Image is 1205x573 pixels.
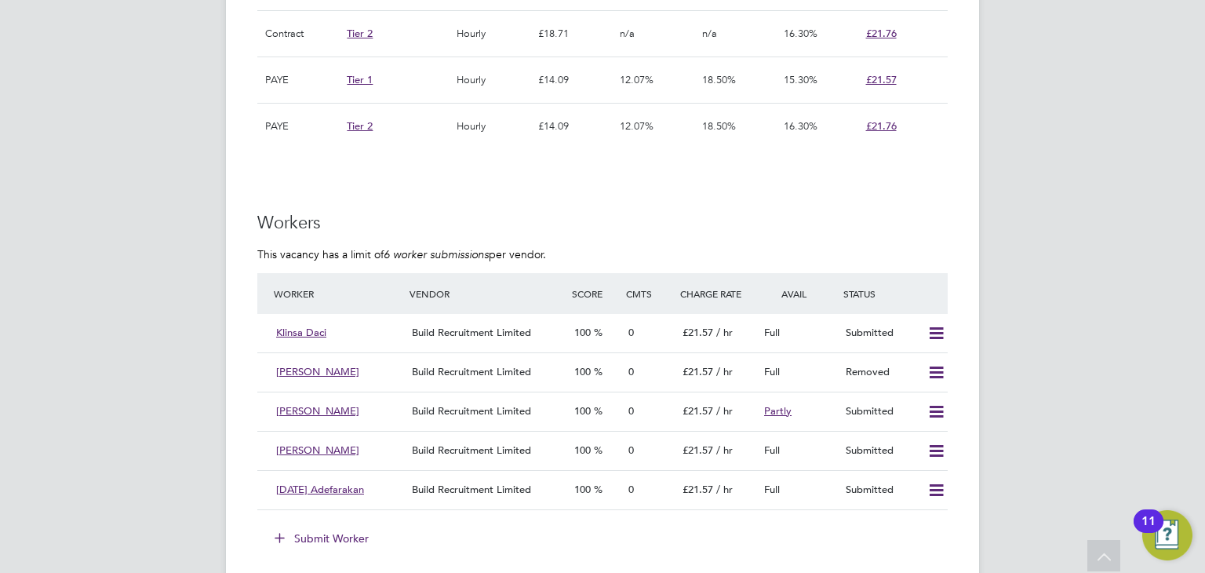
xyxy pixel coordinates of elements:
[683,365,713,378] span: £21.57
[620,73,653,86] span: 12.07%
[764,365,780,378] span: Full
[257,247,948,261] p: This vacancy has a limit of per vendor.
[534,57,616,103] div: £14.09
[261,57,343,103] div: PAYE
[270,279,406,308] div: Worker
[620,27,635,40] span: n/a
[716,404,733,418] span: / hr
[839,279,948,308] div: Status
[839,359,921,385] div: Removed
[784,73,817,86] span: 15.30%
[347,27,373,40] span: Tier 2
[758,279,839,308] div: Avail
[784,27,817,40] span: 16.30%
[620,119,653,133] span: 12.07%
[676,279,758,308] div: Charge Rate
[574,365,591,378] span: 100
[347,119,373,133] span: Tier 2
[683,326,713,339] span: £21.57
[453,57,534,103] div: Hourly
[412,326,531,339] span: Build Recruitment Limited
[866,73,897,86] span: £21.57
[702,73,736,86] span: 18.50%
[412,404,531,418] span: Build Recruitment Limited
[628,443,634,457] span: 0
[716,365,733,378] span: / hr
[839,477,921,503] div: Submitted
[276,404,359,418] span: [PERSON_NAME]
[866,119,897,133] span: £21.76
[622,279,676,308] div: Cmts
[784,119,817,133] span: 16.30%
[716,483,733,496] span: / hr
[839,399,921,425] div: Submitted
[264,526,381,551] button: Submit Worker
[716,326,733,339] span: / hr
[412,483,531,496] span: Build Recruitment Limited
[1142,510,1192,560] button: Open Resource Center, 11 new notifications
[574,326,591,339] span: 100
[276,443,359,457] span: [PERSON_NAME]
[534,104,616,149] div: £14.09
[257,212,948,235] h3: Workers
[839,320,921,346] div: Submitted
[574,404,591,418] span: 100
[406,279,568,308] div: Vendor
[866,27,897,40] span: £21.76
[839,438,921,464] div: Submitted
[574,443,591,457] span: 100
[764,483,780,496] span: Full
[1141,521,1156,542] div: 11
[683,443,713,457] span: £21.57
[261,11,343,57] div: Contract
[276,326,326,339] span: Klinsa Daci
[412,365,531,378] span: Build Recruitment Limited
[764,404,792,418] span: Partly
[261,104,343,149] div: PAYE
[384,247,489,261] em: 6 worker submissions
[347,73,373,86] span: Tier 1
[568,279,622,308] div: Score
[764,443,780,457] span: Full
[702,27,717,40] span: n/a
[683,404,713,418] span: £21.57
[716,443,733,457] span: / hr
[628,365,634,378] span: 0
[702,119,736,133] span: 18.50%
[453,104,534,149] div: Hourly
[628,483,634,496] span: 0
[534,11,616,57] div: £18.71
[276,483,364,496] span: [DATE] Adefarakan
[628,404,634,418] span: 0
[412,443,531,457] span: Build Recruitment Limited
[276,365,359,378] span: [PERSON_NAME]
[683,483,713,496] span: £21.57
[764,326,780,339] span: Full
[628,326,634,339] span: 0
[574,483,591,496] span: 100
[453,11,534,57] div: Hourly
